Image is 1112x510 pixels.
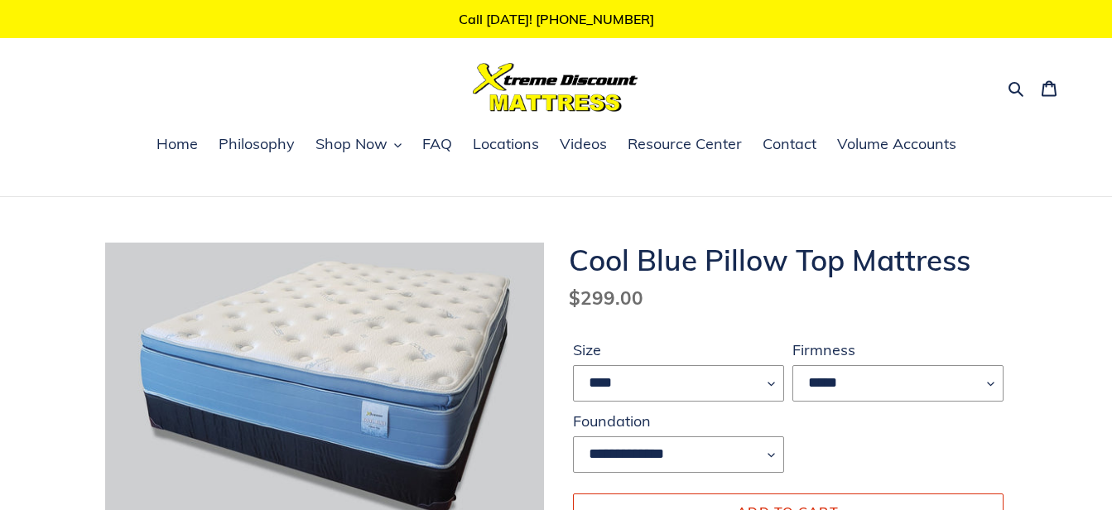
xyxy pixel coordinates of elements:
[573,410,784,432] label: Foundation
[473,134,539,154] span: Locations
[219,134,295,154] span: Philosophy
[315,134,388,154] span: Shop Now
[829,132,965,157] a: Volume Accounts
[569,243,1008,277] h1: Cool Blue Pillow Top Mattress
[628,134,742,154] span: Resource Center
[465,132,547,157] a: Locations
[560,134,607,154] span: Videos
[792,339,1004,361] label: Firmness
[619,132,750,157] a: Resource Center
[569,286,643,310] span: $299.00
[754,132,825,157] a: Contact
[573,339,784,361] label: Size
[156,134,198,154] span: Home
[473,63,638,112] img: Xtreme Discount Mattress
[414,132,460,157] a: FAQ
[210,132,303,157] a: Philosophy
[422,134,452,154] span: FAQ
[148,132,206,157] a: Home
[763,134,816,154] span: Contact
[837,134,956,154] span: Volume Accounts
[307,132,410,157] button: Shop Now
[551,132,615,157] a: Videos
